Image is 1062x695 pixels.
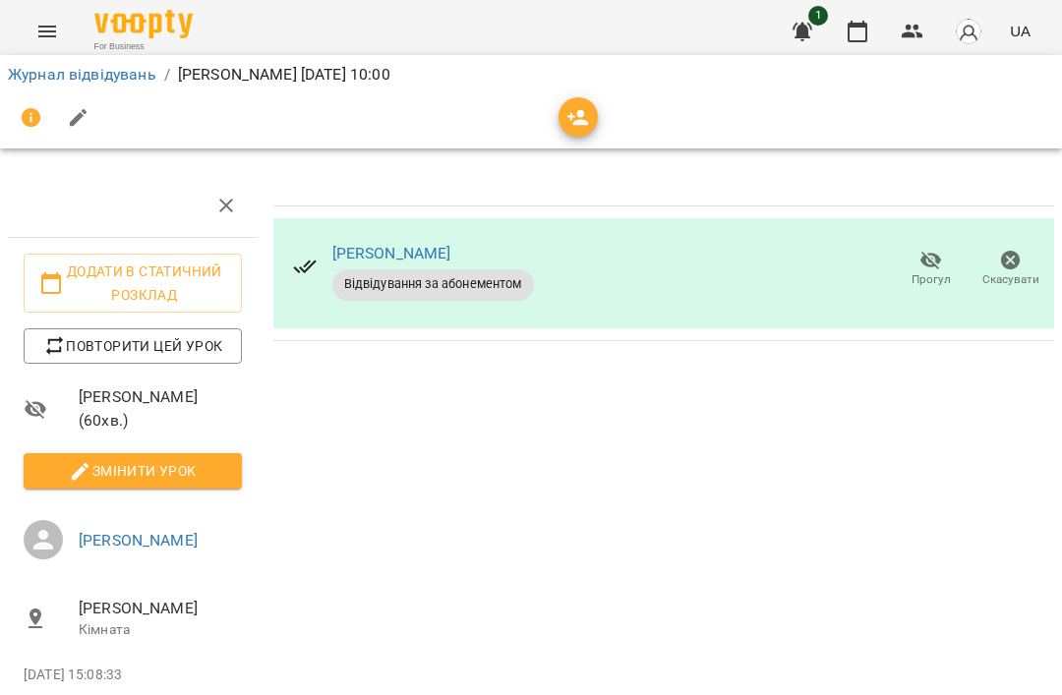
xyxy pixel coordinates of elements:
[8,65,156,84] a: Журнал відвідувань
[1002,13,1038,49] button: UA
[808,6,828,26] span: 1
[79,620,242,640] p: Кімната
[39,334,226,358] span: Повторити цей урок
[24,8,71,55] button: Menu
[79,385,242,432] span: [PERSON_NAME] ( 60 хв. )
[164,63,170,87] li: /
[24,666,242,685] p: [DATE] 15:08:33
[891,242,971,297] button: Прогул
[8,63,1054,87] nav: breadcrumb
[79,531,198,550] a: [PERSON_NAME]
[79,597,242,620] span: [PERSON_NAME]
[982,271,1039,288] span: Скасувати
[912,271,951,288] span: Прогул
[1010,21,1031,41] span: UA
[971,242,1050,297] button: Скасувати
[178,63,390,87] p: [PERSON_NAME] [DATE] 10:00
[39,459,226,483] span: Змінити урок
[24,453,242,489] button: Змінити урок
[24,328,242,364] button: Повторити цей урок
[332,275,534,293] span: Відвідування за абонементом
[94,40,193,53] span: For Business
[24,254,242,313] button: Додати в статичний розклад
[955,18,982,45] img: avatar_s.png
[332,244,451,262] a: [PERSON_NAME]
[39,260,226,307] span: Додати в статичний розклад
[94,10,193,38] img: Voopty Logo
